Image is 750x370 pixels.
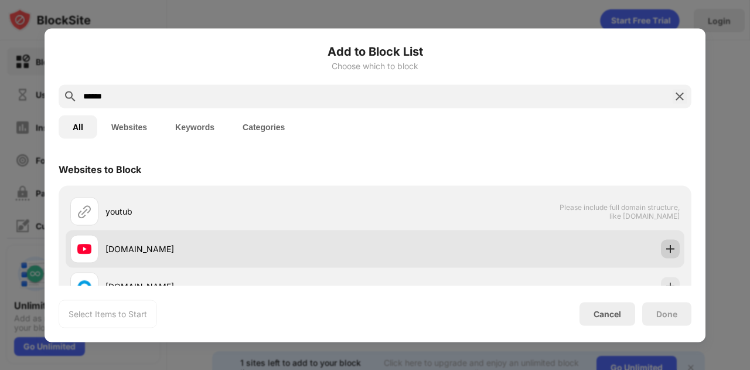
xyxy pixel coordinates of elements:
h6: Add to Block List [59,42,691,60]
span: Please include full domain structure, like [DOMAIN_NAME] [559,202,680,220]
div: Done [656,309,677,318]
div: youtub [105,205,375,218]
img: favicons [77,279,91,293]
img: favicons [77,242,91,256]
div: Choose which to block [59,61,691,70]
div: Websites to Block [59,163,141,175]
div: [DOMAIN_NAME] [105,243,375,255]
button: Categories [229,115,299,138]
div: Cancel [594,309,621,319]
div: [DOMAIN_NAME] [105,280,375,293]
img: search.svg [63,89,77,103]
button: All [59,115,97,138]
button: Websites [97,115,161,138]
img: url.svg [77,204,91,218]
div: Select Items to Start [69,308,147,320]
button: Keywords [161,115,229,138]
img: search-close [673,89,687,103]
